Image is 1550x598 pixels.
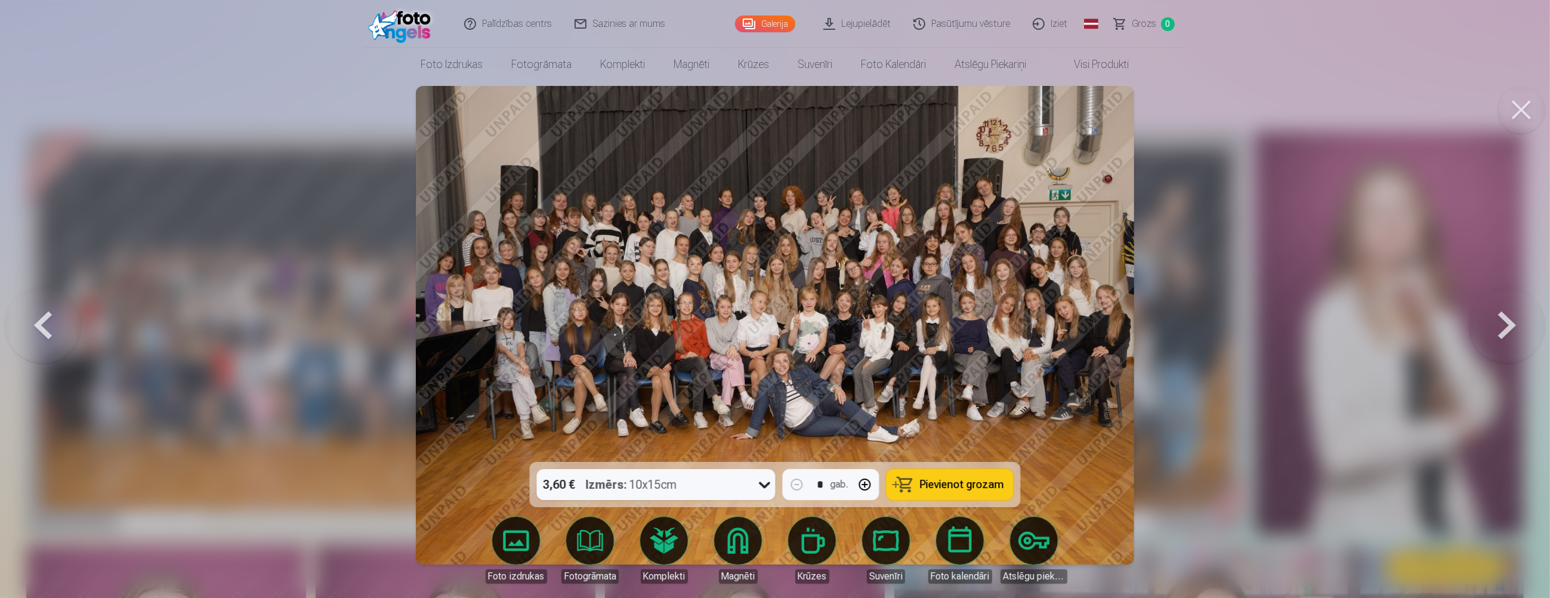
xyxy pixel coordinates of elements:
span: Pievienot grozam [920,479,1004,490]
div: Magnēti [719,569,758,584]
button: Pievienot grozam [887,469,1014,500]
div: Suvenīri [867,569,905,584]
div: Komplekti [641,569,688,584]
img: /fa1 [368,5,437,43]
a: Galerija [735,16,795,32]
div: 3,60 € [537,469,581,500]
span: Grozs [1132,17,1156,31]
div: Foto kalendāri [928,569,992,584]
a: Magnēti [705,517,771,584]
a: Atslēgu piekariņi [941,48,1041,81]
div: gab. [830,477,848,492]
a: Foto izdrukas [407,48,498,81]
a: Atslēgu piekariņi [1001,517,1067,584]
a: Komplekti [631,517,697,584]
div: Foto izdrukas [486,569,547,584]
div: Krūzes [795,569,829,584]
a: Komplekti [586,48,660,81]
a: Foto kalendāri [847,48,941,81]
a: Fotogrāmata [498,48,586,81]
span: 0 [1161,17,1175,31]
a: Magnēti [660,48,724,81]
a: Krūzes [724,48,784,81]
a: Fotogrāmata [557,517,623,584]
a: Visi produkti [1041,48,1144,81]
a: Foto kalendāri [927,517,993,584]
div: Fotogrāmata [561,569,619,584]
div: 10x15cm [586,469,677,500]
strong: Izmērs : [586,476,627,493]
a: Foto izdrukas [483,517,549,584]
a: Suvenīri [853,517,919,584]
div: Atslēgu piekariņi [1001,569,1067,584]
a: Krūzes [779,517,845,584]
a: Suvenīri [784,48,847,81]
